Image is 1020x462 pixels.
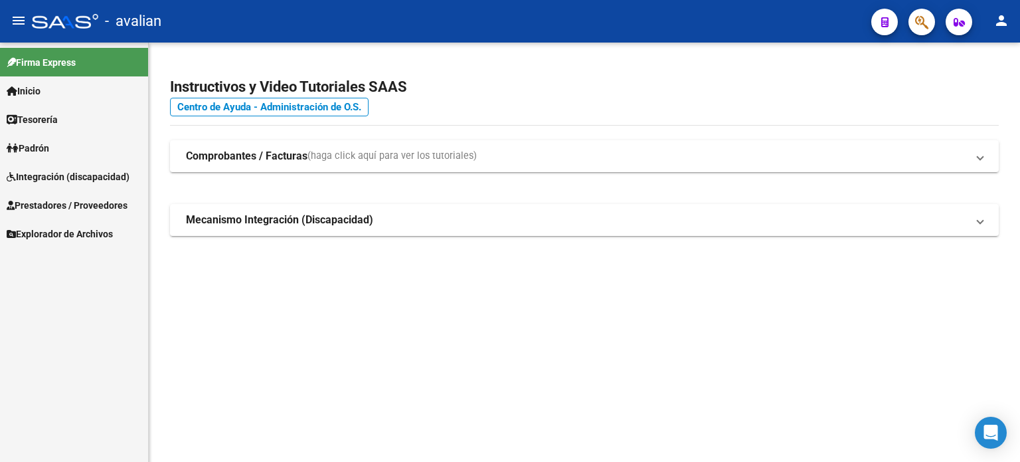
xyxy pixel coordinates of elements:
span: Tesorería [7,112,58,127]
span: Inicio [7,84,41,98]
span: - avalian [105,7,161,36]
span: Prestadores / Proveedores [7,198,127,213]
span: (haga click aquí para ver los tutoriales) [307,149,477,164]
mat-icon: person [993,13,1009,29]
h2: Instructivos y Video Tutoriales SAAS [170,74,999,100]
span: Explorador de Archivos [7,227,113,241]
a: Centro de Ayuda - Administración de O.S. [170,98,369,116]
mat-icon: menu [11,13,27,29]
strong: Comprobantes / Facturas [186,149,307,164]
span: Firma Express [7,55,76,70]
div: Open Intercom Messenger [975,417,1007,449]
strong: Mecanismo Integración (Discapacidad) [186,213,373,227]
mat-expansion-panel-header: Mecanismo Integración (Discapacidad) [170,204,999,236]
span: Padrón [7,141,49,156]
mat-expansion-panel-header: Comprobantes / Facturas(haga click aquí para ver los tutoriales) [170,140,999,172]
span: Integración (discapacidad) [7,170,129,184]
